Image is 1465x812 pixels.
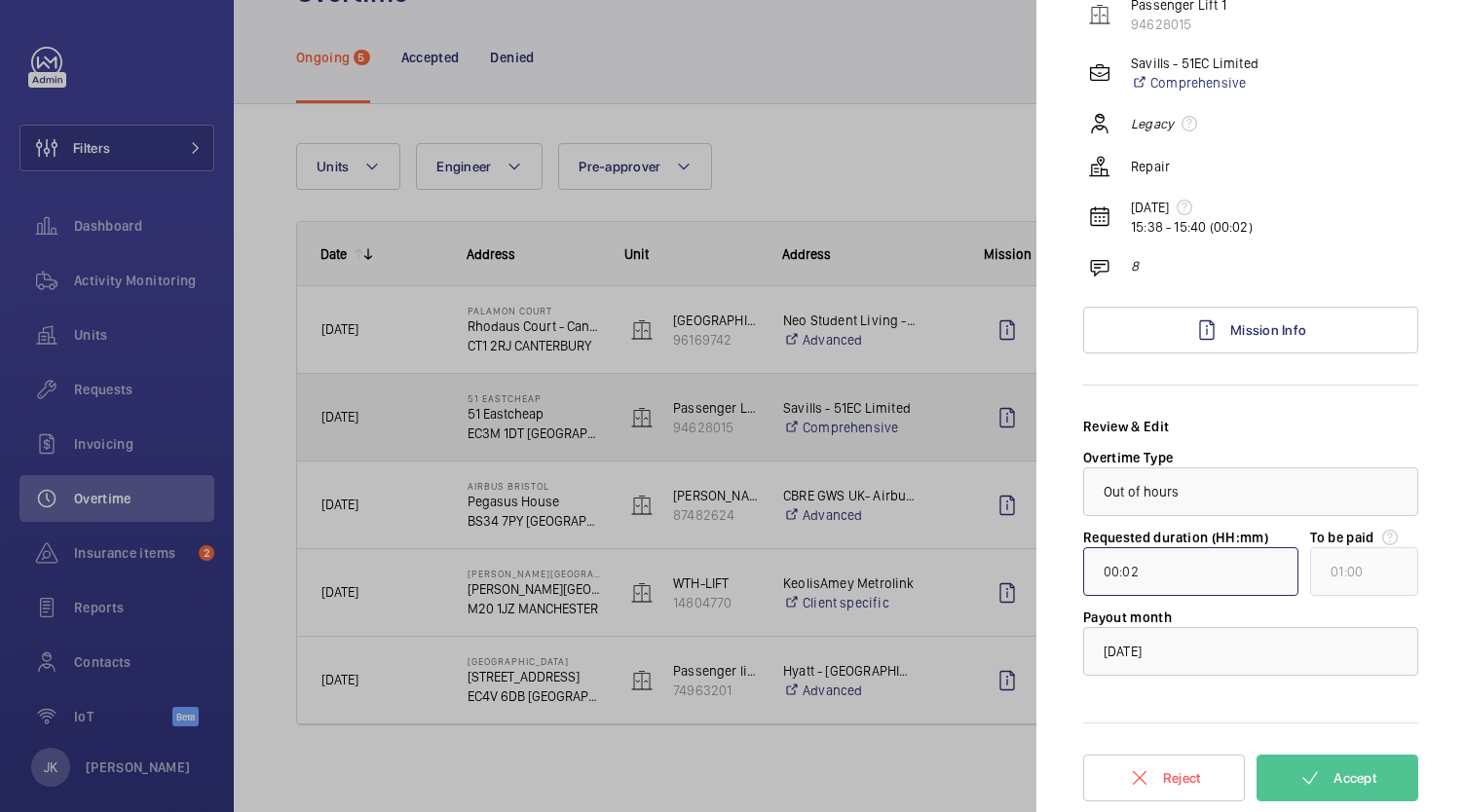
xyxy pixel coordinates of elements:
[1083,417,1418,436] div: Review & Edit
[1104,484,1180,499] span: Out of hours
[1131,198,1253,217] p: [DATE]
[1104,644,1142,659] span: [DATE]
[1088,3,1111,26] img: elevator.svg
[1083,530,1268,545] label: Requested duration (HH:mm)
[1334,770,1376,786] span: Accept
[1131,256,1139,276] p: 8
[1163,770,1201,786] span: Reject
[1230,322,1306,338] span: Mission Info
[1131,114,1174,133] em: Legacy
[1131,54,1258,73] p: Savills - 51EC Limited
[1083,609,1172,625] label: Payout month
[1083,755,1245,801] button: Reject
[1083,307,1418,353] a: Mission Info
[1131,73,1258,92] a: Comprehensive
[1131,157,1170,176] p: Repair
[1131,217,1253,237] p: 15:38 - 15:40 (00:02)
[1310,547,1418,596] input: undefined
[1310,528,1418,547] label: To be paid
[1131,15,1226,34] p: 94628015
[1257,755,1418,801] button: Accept
[1083,547,1298,596] input: function Mt(){if((0,e.mK)(Ge),Ge.value===S)throw new n.buA(-950,null);return Ge.value}
[1083,450,1174,465] label: Overtime Type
